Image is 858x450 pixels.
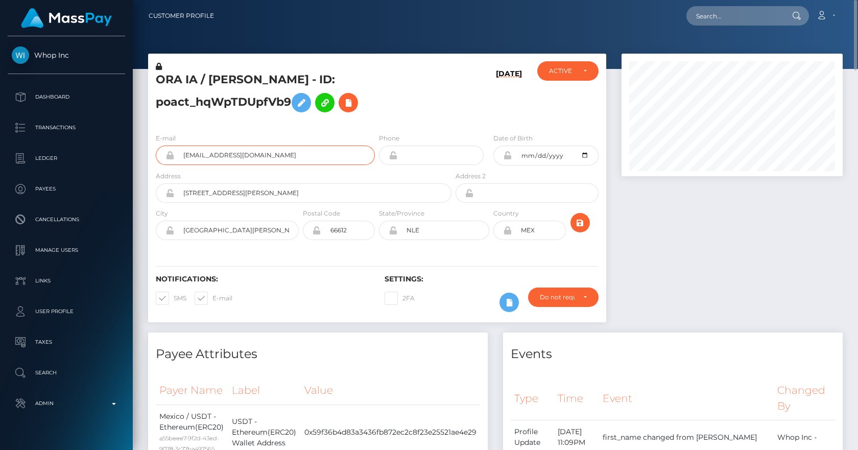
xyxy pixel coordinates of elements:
[12,120,121,135] p: Transactions
[540,293,575,301] div: Do not require
[12,396,121,411] p: Admin
[8,299,125,324] a: User Profile
[493,209,519,218] label: Country
[549,67,575,75] div: ACTIVE
[149,5,214,27] a: Customer Profile
[8,146,125,171] a: Ledger
[156,275,369,283] h6: Notifications:
[12,46,29,64] img: Whop Inc
[8,329,125,355] a: Taxes
[8,207,125,232] a: Cancellations
[511,376,554,420] th: Type
[493,134,533,143] label: Date of Birth
[385,275,598,283] h6: Settings:
[511,345,835,363] h4: Events
[379,134,399,143] label: Phone
[496,69,522,121] h6: [DATE]
[774,376,835,420] th: Changed By
[156,292,186,305] label: SMS
[195,292,232,305] label: E-mail
[156,345,480,363] h4: Payee Attributes
[8,51,125,60] span: Whop Inc
[528,288,599,307] button: Do not require
[8,238,125,263] a: Manage Users
[12,89,121,105] p: Dashboard
[8,391,125,416] a: Admin
[301,376,480,405] th: Value
[8,268,125,294] a: Links
[8,176,125,202] a: Payees
[8,84,125,110] a: Dashboard
[12,212,121,227] p: Cancellations
[599,376,774,420] th: Event
[8,115,125,140] a: Transactions
[12,243,121,258] p: Manage Users
[456,172,486,181] label: Address 2
[303,209,340,218] label: Postal Code
[156,134,176,143] label: E-mail
[156,376,228,405] th: Payer Name
[379,209,424,218] label: State/Province
[12,335,121,350] p: Taxes
[156,209,168,218] label: City
[12,151,121,166] p: Ledger
[537,61,598,81] button: ACTIVE
[12,365,121,381] p: Search
[554,376,599,420] th: Time
[686,6,782,26] input: Search...
[385,292,415,305] label: 2FA
[12,181,121,197] p: Payees
[8,360,125,386] a: Search
[12,304,121,319] p: User Profile
[228,376,301,405] th: Label
[156,172,181,181] label: Address
[12,273,121,289] p: Links
[156,72,446,117] h5: ORA IA / [PERSON_NAME] - ID: poact_hqWpTDUpfVb9
[21,8,112,28] img: MassPay Logo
